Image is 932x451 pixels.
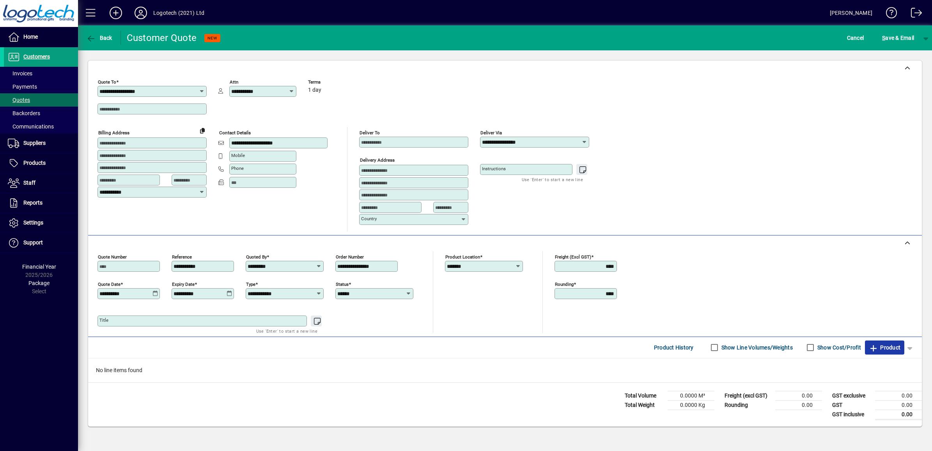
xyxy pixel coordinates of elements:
[875,400,922,410] td: 0.00
[4,153,78,173] a: Products
[98,79,116,85] mat-label: Quote To
[816,344,861,351] label: Show Cost/Profit
[651,340,697,355] button: Product History
[720,344,793,351] label: Show Line Volumes/Weights
[4,67,78,80] a: Invoices
[4,134,78,153] a: Suppliers
[621,400,668,410] td: Total Weight
[445,254,480,259] mat-label: Product location
[4,120,78,133] a: Communications
[4,107,78,120] a: Backorders
[23,53,50,60] span: Customers
[4,193,78,213] a: Reports
[98,281,120,287] mat-label: Quote date
[4,233,78,253] a: Support
[4,27,78,47] a: Home
[103,6,128,20] button: Add
[882,35,885,41] span: S
[4,80,78,93] a: Payments
[23,219,43,226] span: Settings
[172,254,192,259] mat-label: Reference
[336,254,364,259] mat-label: Order number
[4,173,78,193] a: Staff
[555,281,574,287] mat-label: Rounding
[230,79,238,85] mat-label: Attn
[23,180,35,186] span: Staff
[88,358,922,382] div: No line items found
[4,93,78,107] a: Quotes
[78,31,121,45] app-page-header-button: Back
[207,36,217,41] span: NEW
[845,31,866,45] button: Cancel
[721,400,775,410] td: Rounding
[308,80,355,85] span: Terms
[8,110,40,116] span: Backorders
[99,317,108,323] mat-label: Title
[153,7,204,19] div: Logotech (2021) Ltd
[86,35,112,41] span: Back
[480,130,502,135] mat-label: Deliver via
[360,130,380,135] mat-label: Deliver To
[23,34,38,40] span: Home
[22,264,56,270] span: Financial Year
[721,391,775,400] td: Freight (excl GST)
[98,254,127,259] mat-label: Quote number
[875,391,922,400] td: 0.00
[23,200,43,206] span: Reports
[8,84,37,90] span: Payments
[231,166,244,171] mat-label: Phone
[361,216,377,221] mat-label: Country
[878,31,918,45] button: Save & Email
[555,254,591,259] mat-label: Freight (excl GST)
[8,70,32,77] span: Invoices
[196,124,209,137] button: Copy to Delivery address
[869,341,900,354] span: Product
[231,153,245,158] mat-label: Mobile
[28,280,50,286] span: Package
[256,326,317,335] mat-hint: Use 'Enter' to start a new line
[23,140,46,146] span: Suppliers
[246,254,267,259] mat-label: Quoted by
[8,123,54,130] span: Communications
[828,410,875,419] td: GST inclusive
[23,160,46,166] span: Products
[336,281,349,287] mat-label: Status
[847,32,864,44] span: Cancel
[668,400,714,410] td: 0.0000 Kg
[668,391,714,400] td: 0.0000 M³
[775,400,822,410] td: 0.00
[875,410,922,419] td: 0.00
[828,391,875,400] td: GST exclusive
[23,239,43,246] span: Support
[882,32,914,44] span: ave & Email
[482,166,506,171] mat-label: Instructions
[308,87,321,93] span: 1 day
[8,97,30,103] span: Quotes
[830,7,872,19] div: [PERSON_NAME]
[128,6,153,20] button: Profile
[905,2,922,27] a: Logout
[246,281,255,287] mat-label: Type
[654,341,694,354] span: Product History
[880,2,897,27] a: Knowledge Base
[84,31,114,45] button: Back
[172,281,195,287] mat-label: Expiry date
[865,340,904,355] button: Product
[828,400,875,410] td: GST
[127,32,197,44] div: Customer Quote
[522,175,583,184] mat-hint: Use 'Enter' to start a new line
[621,391,668,400] td: Total Volume
[4,213,78,233] a: Settings
[775,391,822,400] td: 0.00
